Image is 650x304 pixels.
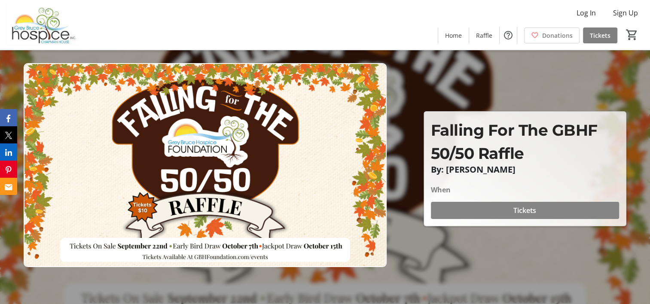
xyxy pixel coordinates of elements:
[438,27,469,43] a: Home
[431,121,598,163] span: Falling For The GBHF 50/50 Raffle
[476,31,492,40] span: Raffle
[5,3,82,46] img: Grey Bruce Hospice's Logo
[445,31,462,40] span: Home
[24,63,387,267] img: Campaign CTA Media Photo
[542,31,573,40] span: Donations
[624,27,640,43] button: Cart
[431,185,451,195] div: When
[513,205,536,216] span: Tickets
[577,8,596,18] span: Log In
[613,8,638,18] span: Sign Up
[590,31,610,40] span: Tickets
[583,27,617,43] a: Tickets
[431,165,619,174] p: By: [PERSON_NAME]
[570,6,603,20] button: Log In
[606,6,645,20] button: Sign Up
[469,27,499,43] a: Raffle
[524,27,580,43] a: Donations
[500,27,517,44] button: Help
[431,202,619,219] button: Tickets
